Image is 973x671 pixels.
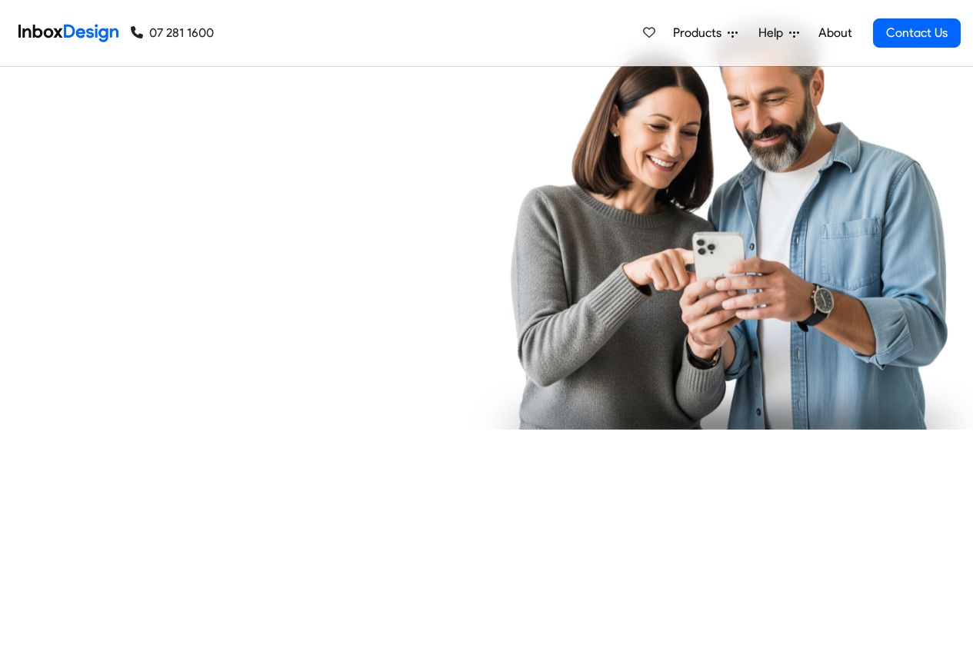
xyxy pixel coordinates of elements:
[673,24,728,42] span: Products
[873,18,961,48] a: Contact Us
[814,18,856,48] a: About
[752,18,805,48] a: Help
[667,18,744,48] a: Products
[758,24,789,42] span: Help
[131,24,214,42] a: 07 281 1600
